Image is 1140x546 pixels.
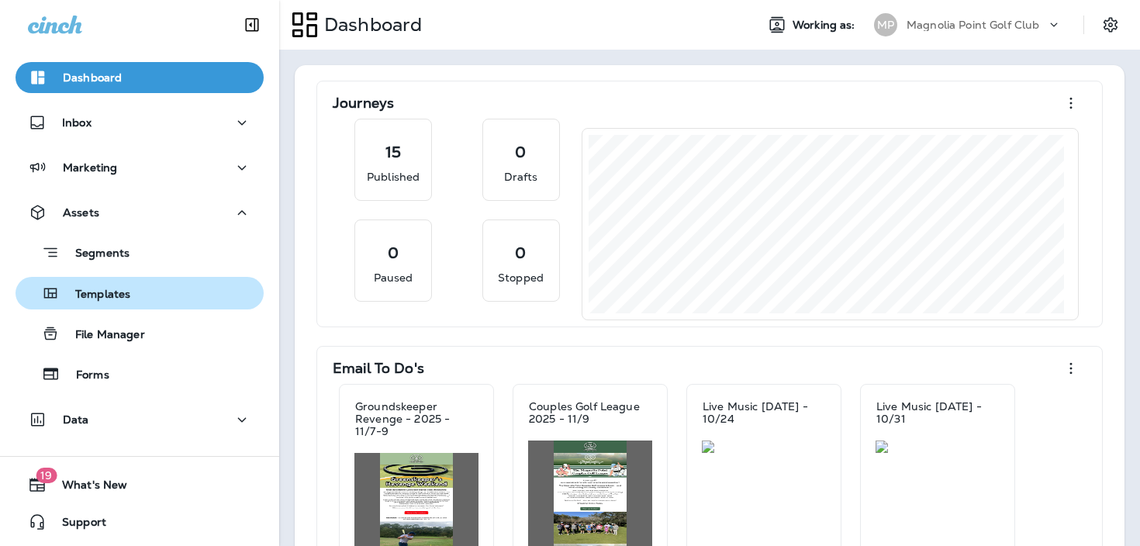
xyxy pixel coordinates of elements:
p: Assets [63,206,99,219]
p: 0 [515,144,526,160]
button: Data [16,404,264,435]
p: 0 [515,245,526,261]
p: 0 [388,245,399,261]
p: Groundskeeper Revenge - 2025 - 11/7-9 [355,400,478,437]
p: Magnolia Point Golf Club [907,19,1039,31]
span: What's New [47,479,127,497]
button: File Manager [16,317,264,350]
button: Support [16,506,264,537]
p: File Manager [60,328,145,343]
p: Published [367,169,420,185]
p: Segments [60,247,130,262]
button: 19What's New [16,469,264,500]
p: Paused [374,270,413,285]
button: Assets [16,197,264,228]
p: Email To Do's [333,361,424,376]
p: Data [63,413,89,426]
p: Couples Golf League 2025 - 11/9 [529,400,651,425]
p: Dashboard [318,13,422,36]
button: Inbox [16,107,264,138]
p: 15 [385,144,401,160]
button: Collapse Sidebar [230,9,274,40]
p: Templates [60,288,130,302]
span: Support [47,516,106,534]
button: Settings [1097,11,1124,39]
button: Templates [16,277,264,309]
span: Working as: [793,19,858,32]
button: Marketing [16,152,264,183]
span: 19 [36,468,57,483]
p: Live Music [DATE] - 10/31 [876,400,999,425]
p: Journeys [333,95,394,111]
img: 40e1c06e-e2df-4330-87bb-ac07d3a7dc05.jpg [876,441,1000,453]
p: Stopped [498,270,544,285]
p: Dashboard [63,71,122,84]
p: Forms [60,368,109,383]
button: Dashboard [16,62,264,93]
button: Segments [16,236,264,269]
p: Live Music [DATE] - 10/24 [703,400,825,425]
button: Forms [16,358,264,390]
p: Marketing [63,161,117,174]
div: MP [874,13,897,36]
p: Inbox [62,116,92,129]
img: fff849f8-d9be-4112-9fe8-2508ceb5ea15.jpg [702,441,826,453]
p: Drafts [504,169,538,185]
